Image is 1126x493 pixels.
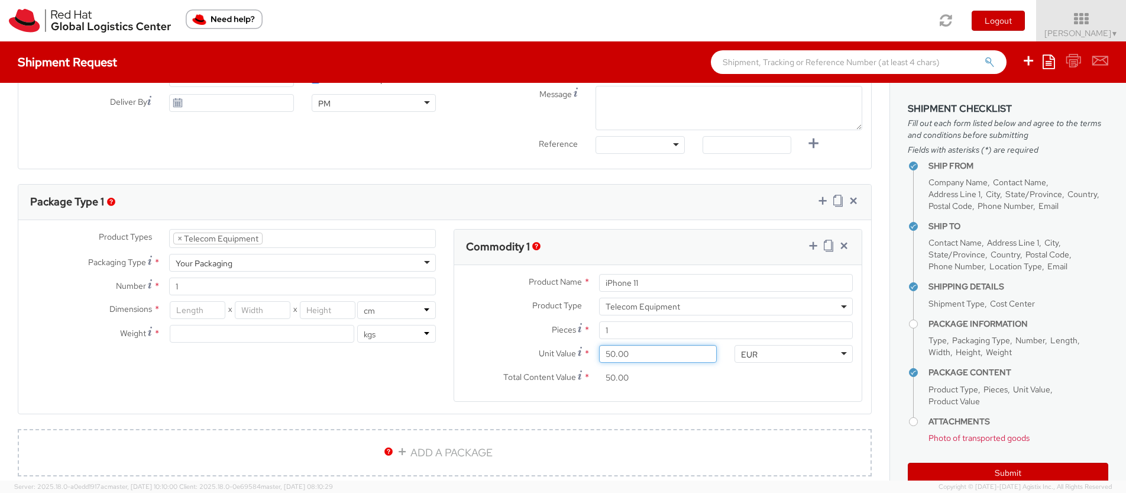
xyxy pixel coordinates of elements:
button: Submit [908,463,1108,483]
span: City [986,189,1000,199]
span: Product Name [529,276,582,287]
h4: Ship From [928,162,1108,170]
span: Dimensions [109,304,152,314]
span: Height [956,347,981,357]
button: Need help? [186,9,263,29]
h3: Commodity 1 [466,241,530,253]
span: Unit Value [539,348,576,359]
span: Fill out each form listed below and agree to the terms and conditions before submitting [908,117,1108,141]
span: Country [991,249,1020,260]
input: Width [235,301,290,319]
span: Telecom Equipment [599,298,853,315]
span: Pieces [552,324,576,335]
span: Shipment Type [928,298,985,309]
span: Product Value [928,396,980,407]
span: Weight [120,328,146,339]
span: Postal Code [928,201,972,211]
span: Location Type [989,261,1042,272]
span: Contact Name [928,237,982,248]
span: Fields with asterisks (*) are required [908,144,1108,156]
span: master, [DATE] 08:10:29 [261,482,333,491]
h4: Ship To [928,222,1108,231]
span: ▼ [1111,29,1118,38]
span: State/Province [1005,189,1062,199]
span: Email [1047,261,1067,272]
div: Your Packaging [176,257,232,269]
input: Length [170,301,225,319]
span: Pieces [983,384,1008,395]
input: Height [300,301,355,319]
span: Message [539,89,572,99]
span: Address Line 1 [928,189,981,199]
span: Weight [986,347,1012,357]
span: Country [1067,189,1097,199]
span: Reference [539,138,578,149]
div: EUR [741,349,758,360]
span: master, [DATE] 10:10:00 [108,482,177,491]
span: Unit Value [1013,384,1050,395]
span: Type [928,335,947,346]
span: Telecom Equipment [606,301,846,312]
span: Phone Number [978,201,1033,211]
span: Phone Number [928,261,984,272]
span: Width [928,347,950,357]
span: Number [116,281,146,291]
h4: Shipment Request [18,56,117,69]
h4: Package Content [928,368,1108,377]
h4: Shipping Details [928,282,1108,291]
span: Postal Code [1025,249,1069,260]
span: Client: 2025.18.0-0e69584 [179,482,333,491]
span: Deliver By [110,96,147,108]
span: Product Type [928,384,978,395]
span: Product Type [532,300,582,311]
span: X [290,301,300,319]
input: 0.00 [599,345,717,363]
span: Server: 2025.18.0-a0edd1917ac [14,482,177,491]
input: Shipment, Tracking or Reference Number (at least 4 chars) [711,50,1007,74]
span: Company Name [928,177,988,188]
span: Address Line 1 [987,237,1039,248]
span: Total Content Value [503,372,576,382]
span: Number [1015,335,1045,346]
span: Product Types [99,231,152,242]
span: Packaging Type [952,335,1010,346]
span: Contact Name [993,177,1046,188]
span: Packaging Type [88,257,146,268]
span: Photo of transported goods [928,433,1030,443]
span: × [177,233,182,244]
h3: Shipment Checklist [908,104,1108,114]
span: City [1044,237,1059,248]
h4: Package Information [928,320,1108,328]
span: Copyright © [DATE]-[DATE] Agistix Inc., All Rights Reserved [939,482,1112,492]
span: Length [1050,335,1078,346]
span: [PERSON_NAME] [1044,28,1118,38]
span: Email [1038,201,1059,211]
h4: Attachments [928,417,1108,426]
span: X [225,301,235,319]
h3: Package Type 1 [30,196,104,208]
img: rh-logistics-00dfa346123c4ec078e1.svg [9,9,171,33]
button: Logout [972,11,1025,31]
span: Cost Center [990,298,1035,309]
div: PM [318,98,331,109]
li: Telecom Equipment [173,233,263,244]
a: ADD A PACKAGE [18,429,872,476]
span: State/Province [928,249,985,260]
